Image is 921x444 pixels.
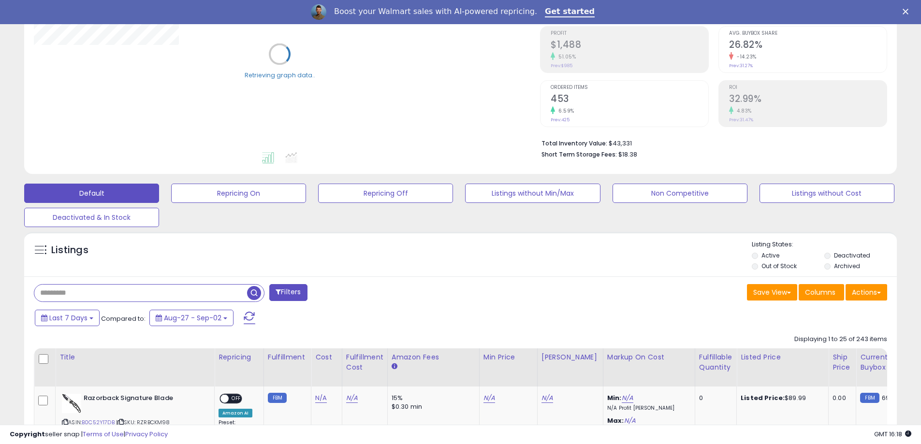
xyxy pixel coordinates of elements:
span: 2025-09-10 16:18 GMT [874,430,911,439]
b: Min: [607,393,622,402]
small: 4.83% [733,107,752,115]
label: Active [761,251,779,259]
button: Save View [747,284,797,301]
button: Filters [269,284,307,301]
span: Ordered Items [551,85,708,90]
button: Non Competitive [613,184,747,203]
a: N/A [483,393,495,403]
button: Repricing On [171,184,306,203]
small: Prev: 31.27% [729,63,753,69]
small: FBM [860,393,879,403]
strong: Copyright [10,430,45,439]
button: Last 7 Days [35,310,100,326]
span: Profit [551,31,708,36]
small: Amazon Fees. [392,362,397,371]
label: Deactivated [834,251,870,259]
label: Archived [834,262,860,270]
b: Razorback Signature Blade [84,394,201,405]
div: [PERSON_NAME] [541,352,599,362]
div: Close [903,9,912,14]
a: N/A [346,393,358,403]
h2: 26.82% [729,39,887,52]
div: Listed Price [741,352,824,362]
button: Actions [846,284,887,301]
button: Aug-27 - Sep-02 [149,310,234,326]
label: Out of Stock [761,262,797,270]
p: N/A Profit [PERSON_NAME] [607,405,687,412]
span: OFF [229,395,244,403]
h2: 453 [551,93,708,106]
a: Terms of Use [83,430,124,439]
small: 6.59% [555,107,574,115]
span: Last 7 Days [49,313,88,323]
button: Columns [799,284,844,301]
a: N/A [541,393,553,403]
div: 0 [699,394,729,402]
li: $43,331 [541,137,880,148]
small: 51.05% [555,53,576,60]
span: 69.99 [882,393,899,402]
div: Fulfillment [268,352,307,362]
div: $89.99 [741,394,821,402]
button: Repricing Off [318,184,453,203]
span: Aug-27 - Sep-02 [164,313,221,323]
small: Prev: 31.47% [729,117,753,123]
h5: Listings [51,243,88,257]
div: Title [59,352,210,362]
a: Privacy Policy [125,430,168,439]
span: Columns [805,287,835,297]
div: Current Buybox Price [860,352,910,372]
a: Get started [545,7,595,17]
div: Boost your Walmart sales with AI-powered repricing. [334,7,537,16]
div: Amazon AI [219,409,252,417]
small: -14.23% [733,53,757,60]
button: Deactivated & In Stock [24,208,159,227]
span: Avg. Buybox Share [729,31,887,36]
small: Prev: $985 [551,63,572,69]
div: Min Price [483,352,533,362]
div: Repricing [219,352,260,362]
div: Ship Price [833,352,852,372]
b: Total Inventory Value: [541,139,607,147]
img: 41MFG5xp1vL._SL40_.jpg [62,394,81,413]
div: 0.00 [833,394,848,402]
small: Prev: 425 [551,117,570,123]
span: ROI [729,85,887,90]
b: Short Term Storage Fees: [541,150,617,158]
div: Fulfillment Cost [346,352,383,372]
h2: $1,488 [551,39,708,52]
th: The percentage added to the cost of goods (COGS) that forms the calculator for Min & Max prices. [603,348,695,387]
div: $0.30 min [392,402,472,411]
span: Compared to: [101,314,146,323]
p: Listing States: [752,240,897,249]
button: Listings without Min/Max [465,184,600,203]
div: Fulfillable Quantity [699,352,732,372]
a: N/A [622,393,633,403]
div: 15% [392,394,472,402]
b: Listed Price: [741,393,785,402]
button: Default [24,184,159,203]
div: Markup on Cost [607,352,691,362]
div: seller snap | | [10,430,168,439]
div: Cost [315,352,338,362]
small: FBM [268,393,287,403]
img: Profile image for Adrian [311,4,326,20]
button: Listings without Cost [760,184,894,203]
a: N/A [315,393,327,403]
div: Amazon Fees [392,352,475,362]
h2: 32.99% [729,93,887,106]
span: $18.38 [618,150,637,159]
div: Retrieving graph data.. [245,71,315,79]
div: Displaying 1 to 25 of 243 items [794,335,887,344]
